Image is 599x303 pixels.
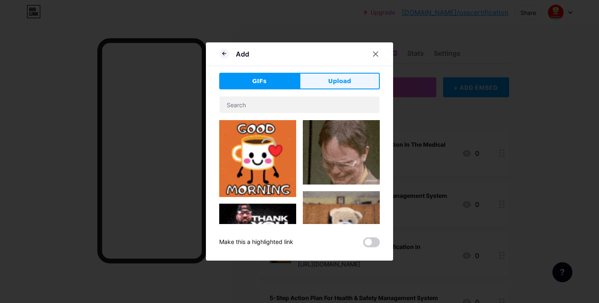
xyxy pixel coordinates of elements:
[236,49,249,59] div: Add
[303,191,380,290] img: Gihpy
[299,73,380,89] button: Upload
[220,96,379,113] input: Search
[219,237,293,247] div: Make this a highlighted link
[303,120,380,185] img: Gihpy
[328,77,351,86] span: Upload
[219,73,299,89] button: GIFs
[252,77,267,86] span: GIFs
[219,120,296,197] img: Gihpy
[219,204,296,262] img: Gihpy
